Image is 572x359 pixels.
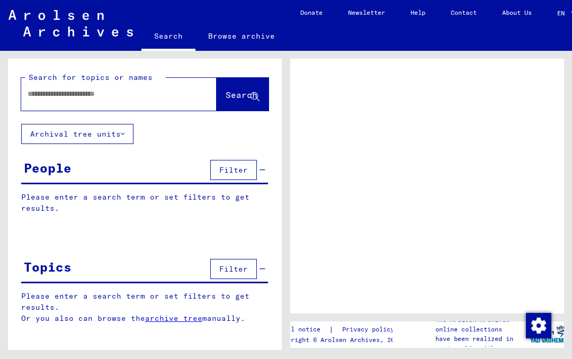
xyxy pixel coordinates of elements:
a: Search [141,23,195,51]
p: Copyright © Arolsen Archives, 2021 [276,335,407,345]
p: have been realized in partnership with [435,334,530,353]
a: Privacy policy [334,324,407,335]
div: People [24,158,71,177]
img: Arolsen_neg.svg [8,10,133,37]
a: Browse archive [195,23,288,49]
span: EN [557,10,569,17]
span: Search [226,89,257,100]
button: Filter [210,160,257,180]
div: | [276,324,407,335]
div: Topics [24,257,71,276]
p: Please enter a search term or set filters to get results. Or you also can browse the manually. [21,291,269,324]
button: Search [217,78,269,111]
button: Archival tree units [21,124,133,144]
a: Legal notice [276,324,329,335]
p: Please enter a search term or set filters to get results. [21,192,268,214]
mat-label: Search for topics or names [29,73,153,82]
span: Filter [219,264,248,274]
a: archive tree [145,313,202,323]
img: Change consent [526,313,551,338]
span: Filter [219,165,248,175]
button: Filter [210,259,257,279]
p: The Arolsen Archives online collections [435,315,530,334]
